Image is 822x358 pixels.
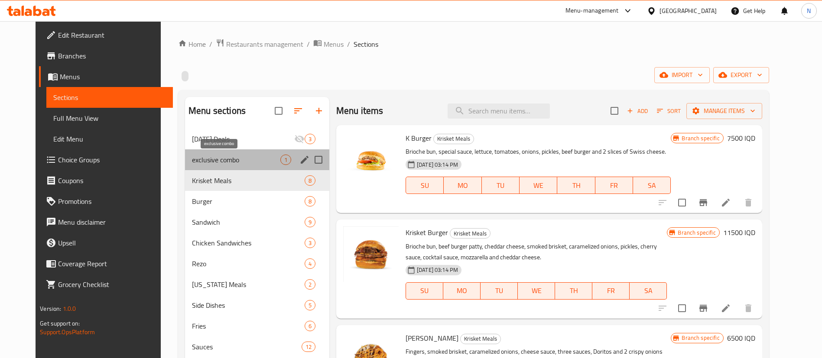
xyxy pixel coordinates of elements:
[40,318,80,329] span: Get support on:
[280,155,291,165] div: items
[305,177,315,185] span: 8
[654,67,710,83] button: import
[720,70,762,81] span: export
[192,342,302,352] span: Sauces
[58,30,166,40] span: Edit Restaurant
[288,100,309,121] span: Sort sections
[409,284,440,297] span: SU
[673,194,691,212] span: Select to update
[40,303,61,314] span: Version:
[673,299,691,317] span: Select to update
[723,226,755,239] h6: 11500 IQD
[58,51,166,61] span: Branches
[406,132,432,145] span: K Burger
[60,71,166,82] span: Menus
[313,39,344,50] a: Menus
[192,134,294,144] div: Ramadan Deals
[192,155,280,165] span: exclusive combo
[185,274,329,295] div: [US_STATE] Meals2
[185,191,329,212] div: Burger8
[347,39,350,49] li: /
[727,132,755,144] h6: 7500 IQD
[305,175,315,186] div: items
[633,177,671,194] button: SA
[305,300,315,310] div: items
[185,253,329,274] div: Rezo4
[727,332,755,344] h6: 6500 IQD
[39,25,173,45] a: Edit Restaurant
[305,322,315,330] span: 6
[39,45,173,66] a: Branches
[624,104,651,118] span: Add item
[406,177,444,194] button: SU
[450,229,490,239] span: Krisket Meals
[738,192,759,213] button: delete
[192,279,305,290] div: Kentucky Meals
[40,326,95,338] a: Support.OpsPlatform
[53,134,166,144] span: Edit Menu
[343,226,399,282] img: Krisket Burger
[807,6,811,16] span: N
[53,113,166,123] span: Full Menu View
[444,177,481,194] button: MO
[305,196,315,206] div: items
[185,316,329,336] div: Fries6
[447,284,477,297] span: MO
[39,170,173,191] a: Coupons
[713,67,769,83] button: export
[185,232,329,253] div: Chicken Sandwiches3
[185,336,329,357] div: Sauces12
[46,87,173,108] a: Sections
[58,258,166,269] span: Coverage Report
[192,300,305,310] span: Side Dishes
[561,179,591,192] span: TH
[305,279,315,290] div: items
[46,108,173,129] a: Full Menu View
[655,104,683,118] button: Sort
[281,156,291,164] span: 1
[413,266,461,274] span: [DATE] 03:14 PM
[39,253,173,274] a: Coverage Report
[39,212,173,232] a: Menu disclaimer
[336,104,383,117] h2: Menu items
[185,170,329,191] div: Krisket Meals8
[485,179,516,192] span: TU
[678,134,723,142] span: Branch specific
[447,179,478,192] span: MO
[185,149,329,170] div: exclusive combo1edit
[39,149,173,170] a: Choice Groups
[305,135,315,143] span: 3
[58,279,166,290] span: Grocery Checklist
[305,197,315,206] span: 8
[448,103,550,119] input: search
[188,104,246,117] h2: Menu sections
[406,241,667,263] p: Brioche bun, beef burger patty, cheddar cheese, smoked brisket, caramelized onions, pickles, cher...
[661,70,703,81] span: import
[660,6,717,16] div: [GEOGRAPHIC_DATA]
[450,228,491,239] div: Krisket Meals
[192,238,305,248] span: Chicken Sandwiches
[226,39,303,49] span: Restaurants management
[305,321,315,331] div: items
[413,161,461,169] span: [DATE] 03:14 PM
[192,321,305,331] span: Fries
[63,303,76,314] span: 1.0.0
[185,295,329,316] div: Side Dishes5
[521,284,552,297] span: WE
[557,177,595,194] button: TH
[693,298,714,319] button: Branch-specific-item
[307,39,310,49] li: /
[58,155,166,165] span: Choice Groups
[46,129,173,149] a: Edit Menu
[406,332,458,345] span: [PERSON_NAME]
[599,179,630,192] span: FR
[192,217,305,227] span: Sandwich
[406,146,671,157] p: Brioche bun, special sauce, lettuce, tomatoes, onions, pickles, beef burger and 2 slices of Swiss...
[298,153,311,166] button: edit
[185,212,329,232] div: Sandwich9
[443,282,481,300] button: MO
[520,177,557,194] button: WE
[58,175,166,186] span: Coupons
